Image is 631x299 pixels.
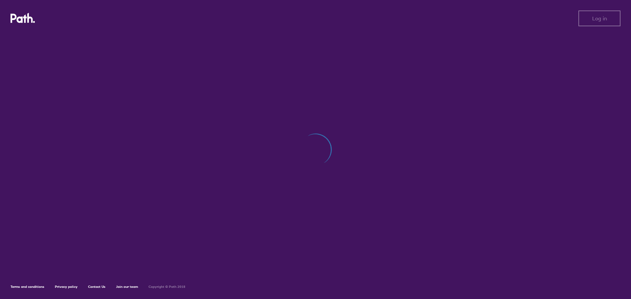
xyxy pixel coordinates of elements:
[11,285,44,289] a: Terms and conditions
[592,15,607,21] span: Log in
[149,285,185,289] h6: Copyright © Path 2018
[55,285,78,289] a: Privacy policy
[578,11,620,26] button: Log in
[88,285,105,289] a: Contact Us
[116,285,138,289] a: Join our team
